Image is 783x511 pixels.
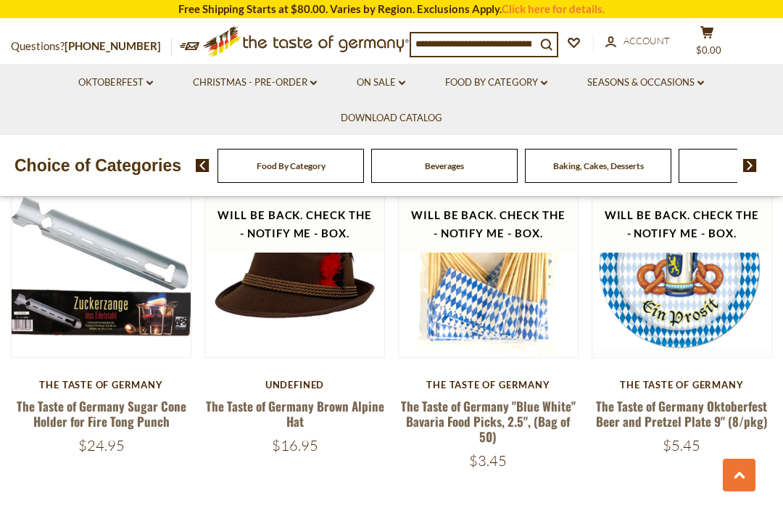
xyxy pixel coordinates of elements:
[78,75,153,91] a: Oktoberfest
[605,208,760,240] span: Will be back. Check the - Notify Me - Box.
[399,178,578,357] img: The Taste of Germany "Blue White" Bavaria Food Picks, 2.5", (Bag of 50)
[743,159,757,172] img: next arrow
[272,436,318,454] span: $16.95
[605,33,670,49] a: Account
[12,178,191,357] img: The Taste of Germany Sugar Cone Holder for Fire Tong Punch
[65,39,161,52] a: [PHONE_NUMBER]
[502,2,605,15] a: Click here for details.
[411,208,566,240] span: Will be back. Check the - Notify Me - Box.
[217,208,373,240] span: Will be back. Check the - Notify Me - Box.
[596,397,768,430] a: The Taste of Germany Oktoberfest Beer and Pretzel Plate 9" (8/pkg)
[193,75,317,91] a: Christmas - PRE-ORDER
[17,397,186,430] a: The Taste of Germany Sugar Cone Holder for Fire Tong Punch
[685,25,729,62] button: $0.00
[357,75,405,91] a: On Sale
[11,37,172,56] p: Questions?
[445,75,547,91] a: Food By Category
[196,159,210,172] img: previous arrow
[623,35,670,46] span: Account
[696,44,721,56] span: $0.00
[663,436,700,454] span: $5.45
[592,178,771,356] img: The Taste of Germany Oktoberfest Beer and Pretzel Plate 9" (8/pkg)
[78,436,125,454] span: $24.95
[341,110,442,126] a: Download Catalog
[553,160,644,171] a: Baking, Cakes, Desserts
[398,379,579,391] div: The Taste of Germany
[204,379,385,391] div: undefined
[257,160,326,171] a: Food By Category
[11,379,191,391] div: The Taste of Germany
[425,160,464,171] a: Beverages
[206,397,384,430] a: The Taste of Germany Brown Alpine Hat
[592,379,772,391] div: The Taste of Germany
[401,397,576,446] a: The Taste of Germany "Blue White" Bavaria Food Picks, 2.5", (Bag of 50)
[587,75,704,91] a: Seasons & Occasions
[469,451,507,470] span: $3.45
[205,178,384,357] img: The Taste of Germany Brown Alpine Hat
